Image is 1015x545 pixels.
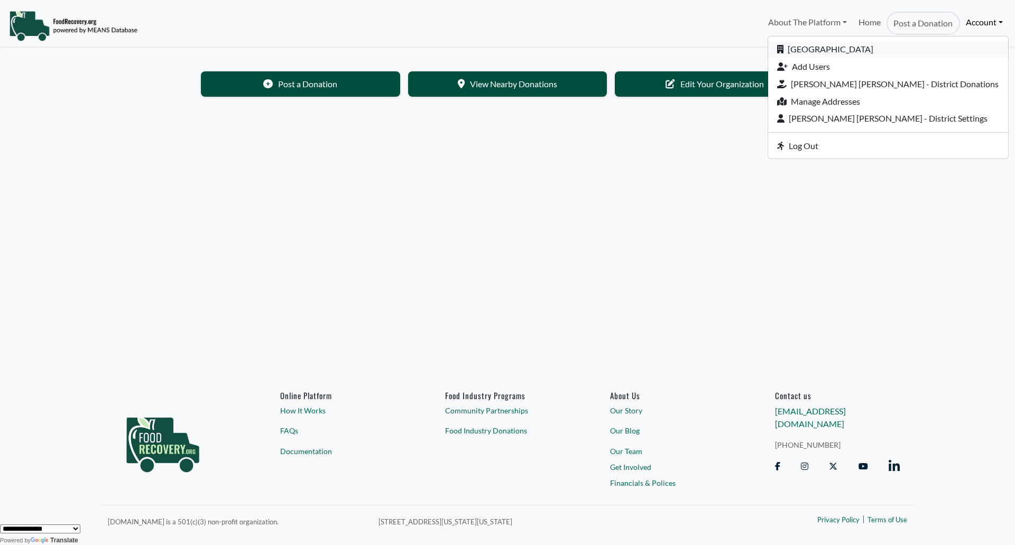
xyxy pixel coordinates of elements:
a: Log Out [768,137,1008,154]
h6: Contact us [775,391,900,400]
a: Food Industry Donations [445,425,570,436]
a: [PERSON_NAME] [PERSON_NAME] - District Donations [768,75,1008,93]
img: food_recovery_green_logo-76242d7a27de7ed26b67be613a865d9c9037ba317089b267e0515145e5e51427.png [115,391,210,491]
a: View Nearby Donations [408,71,607,97]
h6: Online Platform [280,391,405,400]
a: Our Story [610,405,735,416]
a: Account [960,12,1009,33]
span: | [862,512,865,525]
a: Edit Your Organization [615,71,814,97]
a: Manage Addresses [768,93,1008,110]
a: Get Involved [610,461,735,473]
a: About The Platform [762,12,852,33]
img: NavigationLogo_FoodRecovery-91c16205cd0af1ed486a0f1a7774a6544ea792ac00100771e7dd3ec7c0e58e41.png [9,10,137,42]
a: Add Users [768,58,1008,76]
a: Financials & Polices [610,477,735,488]
a: Terms of Use [868,515,907,525]
a: [PERSON_NAME] [PERSON_NAME] - District Settings [768,110,1008,127]
a: About Us [610,391,735,400]
a: Privacy Policy [817,515,860,525]
a: Our Blog [610,425,735,436]
a: Translate [31,537,78,544]
a: Post a Donation [887,12,959,35]
img: Google Translate [31,537,50,544]
p: [DOMAIN_NAME] is a 501(c)(3) non-profit organization. [108,515,366,528]
a: Our Team [610,446,735,457]
a: [GEOGRAPHIC_DATA] [768,41,1008,58]
a: Community Partnerships [445,405,570,416]
a: Documentation [280,446,405,457]
a: Home [853,12,887,35]
p: [STREET_ADDRESS][US_STATE][US_STATE] [379,515,704,528]
a: Post a Donation [201,71,400,97]
h6: Food Industry Programs [445,391,570,400]
a: [EMAIL_ADDRESS][DOMAIN_NAME] [775,406,846,429]
a: How It Works [280,405,405,416]
a: FAQs [280,425,405,436]
a: [PHONE_NUMBER] [775,439,900,450]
